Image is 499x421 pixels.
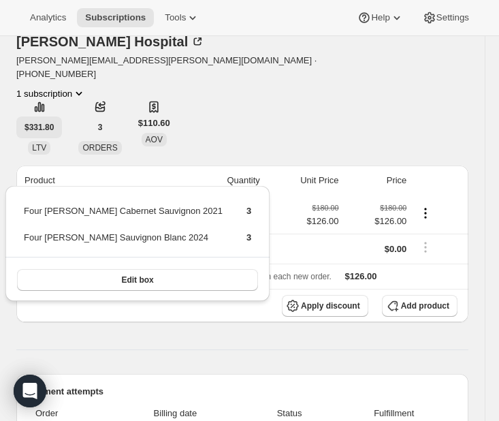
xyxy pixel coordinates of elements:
[246,232,251,243] span: 3
[401,300,449,311] span: Add product
[121,275,153,285] span: Edit box
[343,166,411,196] th: Price
[385,244,407,254] span: $0.00
[165,12,186,23] span: Tools
[146,135,163,144] span: AOV
[415,206,436,221] button: Product actions
[282,295,368,317] button: Apply discount
[30,12,66,23] span: Analytics
[89,116,111,138] button: 3
[380,204,406,212] small: $180.00
[246,206,251,216] span: 3
[23,230,223,255] td: Four [PERSON_NAME] Sauvignon Blanc 2024
[339,407,449,420] span: Fulfillment
[307,215,339,228] span: $126.00
[27,385,457,399] h2: Payment attempts
[312,204,338,212] small: $180.00
[32,143,46,153] span: LTV
[138,116,170,130] span: $110.60
[371,12,389,23] span: Help
[415,8,477,27] button: Settings
[264,166,343,196] th: Unit Price
[22,8,74,27] button: Analytics
[349,8,411,27] button: Help
[166,166,264,196] th: Quantity
[23,204,223,229] td: Four [PERSON_NAME] Cabernet Sauvignon 2021
[16,54,333,81] span: [PERSON_NAME][EMAIL_ADDRESS][PERSON_NAME][DOMAIN_NAME] · [PHONE_NUMBER]
[345,271,377,281] span: $126.00
[16,166,166,196] th: Product
[347,215,407,228] span: $126.00
[85,12,146,23] span: Subscriptions
[25,122,54,133] span: $331.80
[248,407,331,420] span: Status
[16,116,62,138] button: $331.80
[14,375,46,407] div: Open Intercom Messenger
[16,87,86,100] button: Product actions
[98,122,103,133] span: 3
[16,35,204,48] div: [PERSON_NAME] Hospital
[82,143,117,153] span: ORDERS
[436,12,469,23] span: Settings
[382,295,457,317] button: Add product
[77,8,154,27] button: Subscriptions
[301,300,360,311] span: Apply discount
[157,8,208,27] button: Tools
[415,240,436,255] button: Shipping actions
[17,269,258,291] button: Edit box
[110,407,240,420] span: Billing date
